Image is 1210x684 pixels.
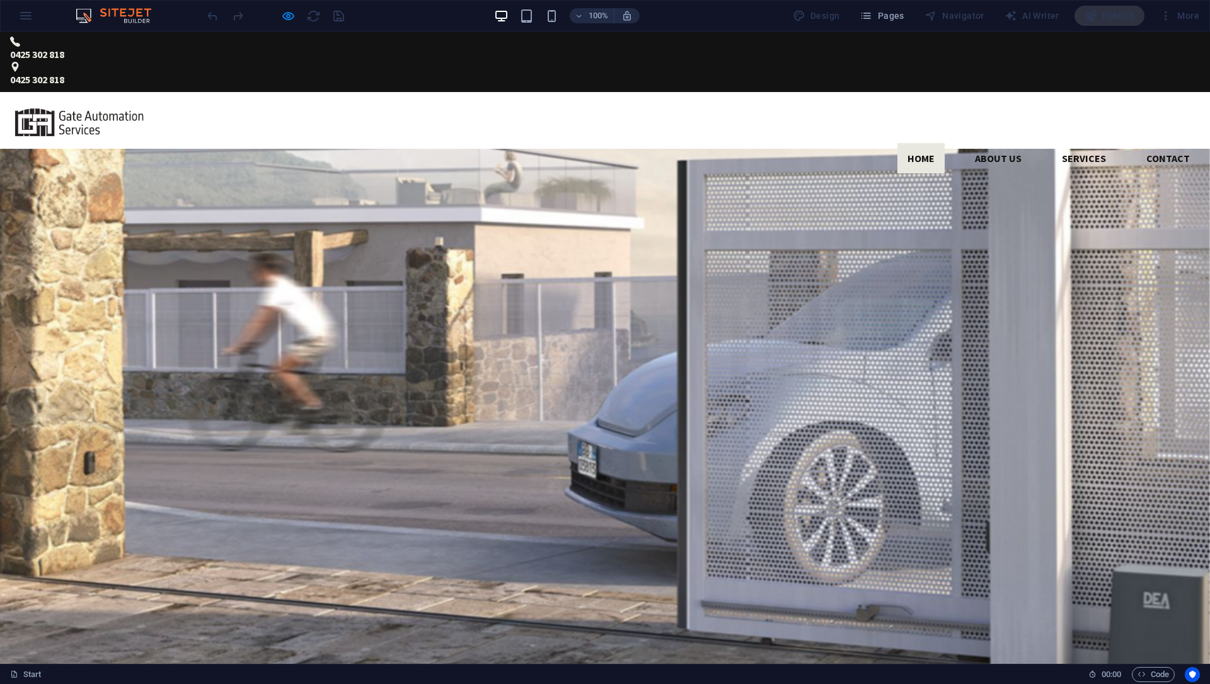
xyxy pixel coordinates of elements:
[10,16,64,29] span: 0425 302 818
[965,112,1032,142] a: About us
[1138,667,1169,682] span: Code
[897,112,945,142] a: Home
[621,10,633,21] i: On resize automatically adjust zoom level to fit chosen device.
[589,8,609,23] h6: 100%
[1185,667,1200,682] button: Usercentrics
[10,667,42,682] a: Click to cancel selection. Double-click to open Pages
[1102,667,1121,682] span: 00 00
[1088,667,1122,682] h6: Session time
[1110,670,1112,679] span: :
[10,42,64,54] span: 0425 302 818
[10,71,149,112] img: getauto-long-small-XbNTugdvpChuBnpkyd2TnA.jpg
[1052,112,1116,142] a: Services
[860,9,904,22] span: Pages
[1136,112,1200,142] a: Contact
[855,6,909,26] button: Pages
[1132,667,1175,682] button: Code
[72,8,167,23] img: Editor Logo
[570,8,614,23] button: 100%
